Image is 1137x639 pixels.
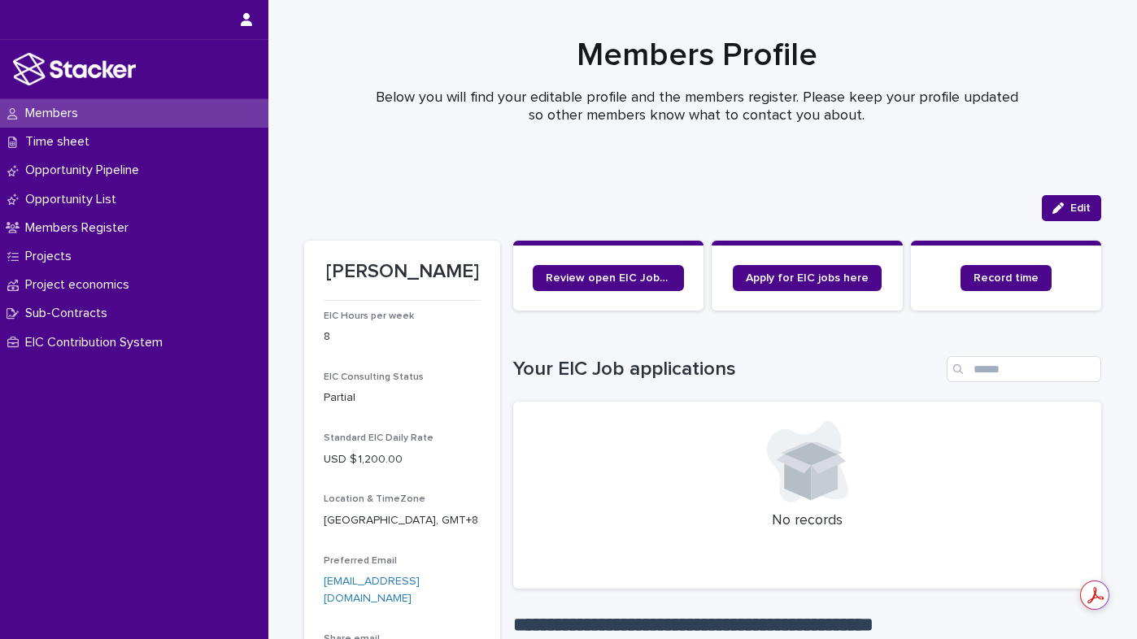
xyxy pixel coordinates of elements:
[546,272,671,284] span: Review open EIC Jobs here
[19,106,91,121] p: Members
[733,265,882,291] a: Apply for EIC jobs here
[324,372,424,382] span: EIC Consulting Status
[324,451,481,468] p: USD $ 1,200.00
[324,512,481,529] p: [GEOGRAPHIC_DATA], GMT+8
[19,134,102,150] p: Time sheet
[372,89,1022,124] p: Below you will find your editable profile and the members register. Please keep your profile upda...
[974,272,1039,284] span: Record time
[19,220,142,236] p: Members Register
[947,356,1101,382] input: Search
[1070,202,1091,214] span: Edit
[324,389,481,406] p: Partial
[533,265,684,291] a: Review open EIC Jobs here
[19,192,129,207] p: Opportunity List
[513,358,940,381] h1: Your EIC Job applications
[961,265,1052,291] a: Record time
[1042,195,1101,221] button: Edit
[324,328,481,346] p: 8
[533,512,1082,530] p: No records
[19,306,120,321] p: Sub-Contracts
[298,36,1096,75] h1: Members Profile
[13,53,136,85] img: stacker-logo-white.png
[324,556,397,566] span: Preferred Email
[324,311,414,321] span: EIC Hours per week
[19,163,152,178] p: Opportunity Pipeline
[324,433,433,443] span: Standard EIC Daily Rate
[324,576,420,604] a: [EMAIL_ADDRESS][DOMAIN_NAME]
[324,260,481,284] p: [PERSON_NAME]
[19,249,85,264] p: Projects
[19,335,176,350] p: EIC Contribution System
[324,494,425,504] span: Location & TimeZone
[746,272,869,284] span: Apply for EIC jobs here
[19,277,142,293] p: Project economics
